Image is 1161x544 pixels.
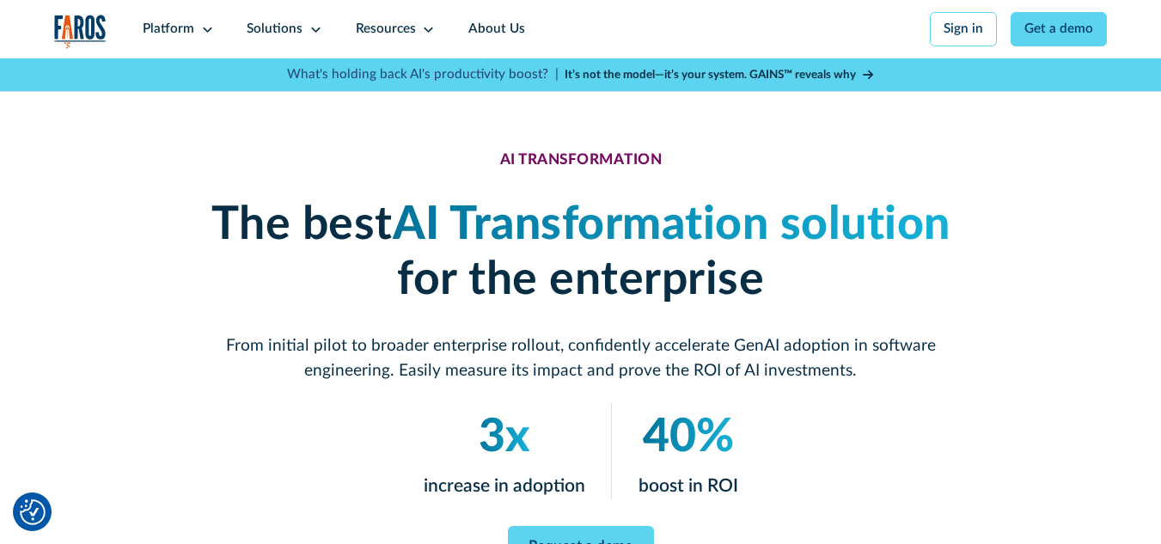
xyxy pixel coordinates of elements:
[186,334,975,383] p: From initial pilot to broader enterprise rollout, confidently accelerate GenAI adoption in softwa...
[1011,12,1108,46] a: Get a demo
[356,20,416,40] div: Resources
[565,69,856,81] strong: It’s not the model—it’s your system. GAINS™ reveals why
[565,66,874,83] a: It’s not the model—it’s your system. GAINS™ reveals why
[211,202,392,248] strong: The best
[423,473,584,500] p: increase in adoption
[478,415,529,461] em: 3x
[639,473,738,500] p: boost in ROI
[643,415,734,461] em: 40%
[20,499,46,525] button: Cookie Settings
[54,15,107,49] a: home
[930,12,998,46] a: Sign in
[392,202,950,248] em: AI Transformation solution
[143,20,194,40] div: Platform
[397,257,764,303] strong: for the enterprise
[247,20,302,40] div: Solutions
[20,499,46,525] img: Revisit consent button
[287,65,559,85] p: What's holding back AI's productivity boost? |
[54,15,107,49] img: Logo of the analytics and reporting company Faros.
[499,151,662,169] div: AI TRANSFORMATION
